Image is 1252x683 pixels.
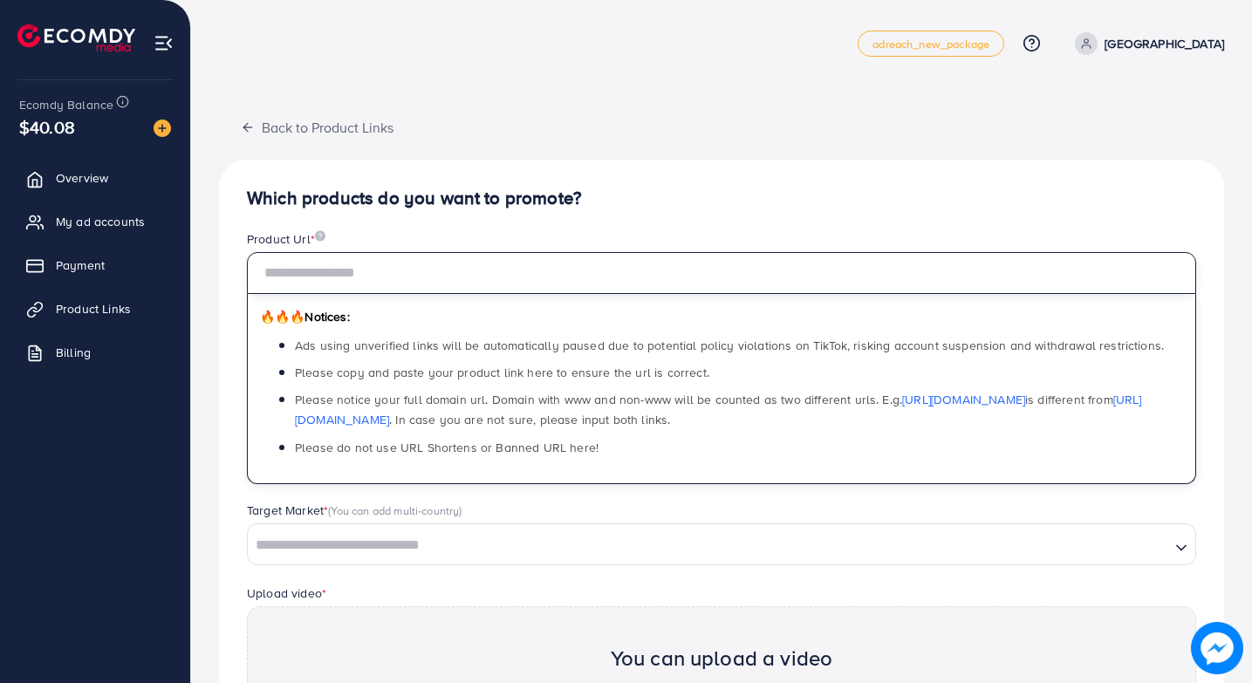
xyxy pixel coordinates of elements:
[1191,622,1243,674] img: image
[902,391,1025,408] a: [URL][DOMAIN_NAME]
[13,335,177,370] a: Billing
[19,114,75,140] span: $40.08
[56,213,145,230] span: My ad accounts
[154,33,174,53] img: menu
[154,120,171,137] img: image
[260,308,304,325] span: 🔥🔥🔥
[219,108,415,146] button: Back to Product Links
[56,169,108,187] span: Overview
[56,344,91,361] span: Billing
[13,161,177,195] a: Overview
[56,300,131,318] span: Product Links
[1068,32,1224,55] a: [GEOGRAPHIC_DATA]
[1105,33,1224,54] p: [GEOGRAPHIC_DATA]
[260,308,350,325] span: Notices:
[247,502,462,519] label: Target Market
[19,96,113,113] span: Ecomdy Balance
[13,248,177,283] a: Payment
[328,502,462,518] span: (You can add multi-country)
[872,38,989,50] span: adreach_new_package
[250,532,1168,559] input: Search for option
[295,337,1164,354] span: Ads using unverified links will be automatically paused due to potential policy violations on Tik...
[247,230,325,248] label: Product Url
[13,204,177,239] a: My ad accounts
[56,256,105,274] span: Payment
[13,291,177,326] a: Product Links
[247,523,1196,565] div: Search for option
[295,364,709,381] span: Please copy and paste your product link here to ensure the url is correct.
[17,24,135,51] img: logo
[611,645,833,671] h2: You can upload a video
[315,230,325,242] img: image
[295,391,1142,428] span: Please notice your full domain url. Domain with www and non-www will be counted as two different ...
[247,584,326,602] label: Upload video
[247,188,1196,209] h4: Which products do you want to promote?
[858,31,1004,57] a: adreach_new_package
[295,439,599,456] span: Please do not use URL Shortens or Banned URL here!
